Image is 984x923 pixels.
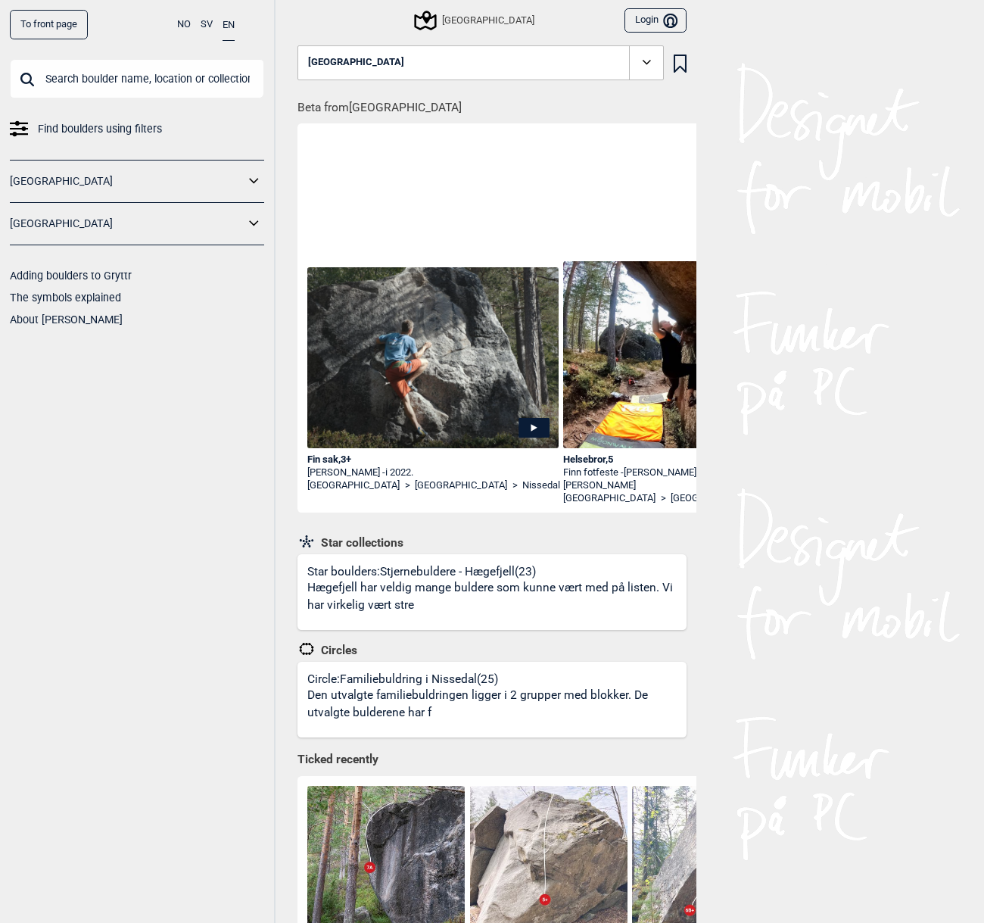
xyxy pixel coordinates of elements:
p: Hægefjell har veldig mange buldere som kunne vært med på listen. Vi har virkelig vært stre [307,579,682,615]
button: SV [201,10,213,39]
span: Find boulders using filters [38,118,162,140]
a: To front page [10,10,88,39]
span: > [405,479,410,492]
div: Finn fotfeste - [563,466,814,492]
div: [GEOGRAPHIC_DATA] [416,11,534,30]
a: Adding boulders to Gryttr [10,270,132,282]
a: [GEOGRAPHIC_DATA] [563,492,655,505]
span: Circles [316,643,357,658]
span: > [661,492,666,505]
span: i 2022. [385,466,413,478]
a: [GEOGRAPHIC_DATA] [10,213,244,235]
button: [GEOGRAPHIC_DATA] [297,45,664,80]
button: EN [223,10,235,41]
span: Star collections [316,535,403,550]
img: Felix pa Fin sak [307,267,559,448]
a: About [PERSON_NAME] [10,313,123,326]
span: > [512,479,518,492]
a: [GEOGRAPHIC_DATA] [10,170,244,192]
img: Helsebror 2 [563,261,814,448]
button: NO [177,10,191,39]
button: Login [624,8,687,33]
div: [PERSON_NAME] - [307,466,559,479]
span: [GEOGRAPHIC_DATA] [308,57,404,68]
a: The symbols explained [10,292,121,304]
div: Fin sak , 3+ [307,454,559,466]
span: [PERSON_NAME] klatrer. Foto: [PERSON_NAME] [563,466,751,491]
input: Search boulder name, location or collection [10,59,264,98]
a: Find boulders using filters [10,118,264,140]
h1: Beta from [GEOGRAPHIC_DATA] [297,90,696,117]
a: Circle:Familiebuldring i Nissedal(25)Den utvalgte familiebuldringen ligger i 2 grupper med blokke... [297,662,687,737]
a: Nissedal [522,479,560,492]
div: Circle: Familiebuldring i Nissedal (25) [307,672,687,737]
a: Star boulders:Stjernebuldere - Hægefjell(23)Hægefjell har veldig mange buldere som kunne vært med... [297,554,687,630]
h1: Ticked recently [297,752,687,769]
a: [GEOGRAPHIC_DATA] [307,479,400,492]
a: [GEOGRAPHIC_DATA] [671,492,763,505]
a: [GEOGRAPHIC_DATA] [415,479,507,492]
p: Den utvalgte familiebuldringen ligger i 2 grupper med blokker. De utvalgte bulderene har f [307,687,682,722]
div: Star boulders: Stjernebuldere - Hægefjell (23) [307,564,687,630]
div: Helsebror , 5 [563,454,814,466]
